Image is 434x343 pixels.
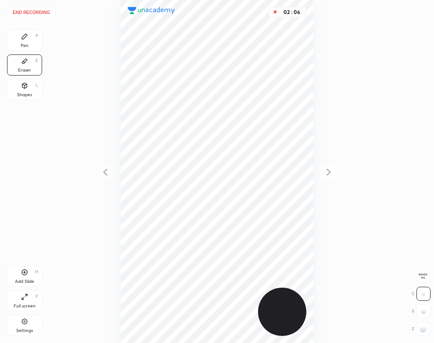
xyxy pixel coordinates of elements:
[7,7,56,18] button: End recording
[35,270,38,274] div: H
[36,34,38,38] div: P
[36,83,38,87] div: L
[128,7,175,14] img: logo.38c385cc.svg
[416,273,430,279] span: Erase all
[281,9,302,15] div: 02 : 06
[14,304,36,308] div: Full screen
[412,322,430,336] div: Z
[36,294,38,299] div: F
[36,58,38,63] div: E
[412,304,430,318] div: X
[15,279,34,284] div: Add Slide
[16,329,33,333] div: Settings
[412,287,430,301] div: C
[17,93,32,97] div: Shapes
[18,68,31,72] div: Eraser
[21,43,29,48] div: Pen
